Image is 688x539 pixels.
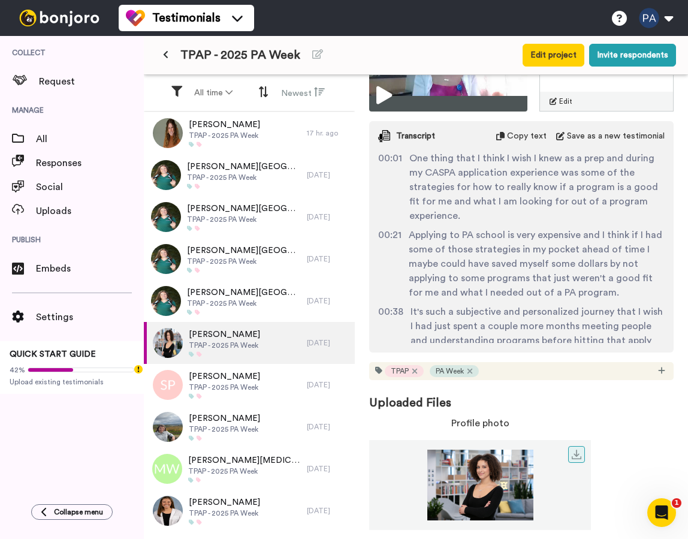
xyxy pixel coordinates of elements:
[307,254,349,264] div: [DATE]
[54,507,103,517] span: Collapse menu
[369,450,591,520] img: df038018-c642-4fb7-8bef-09691266a70d.jpeg
[188,454,301,466] span: [PERSON_NAME][MEDICAL_DATA]
[153,118,183,148] img: 8d37577f-f150-4295-8149-37672134a21e.jpeg
[144,448,355,490] a: [PERSON_NAME][MEDICAL_DATA]TPAP - 2025 PA Week[DATE]
[189,131,260,140] span: TPAP - 2025 PA Week
[411,305,665,362] span: It's such a subjective and personalized journey that I wish I had just spent a couple more months...
[307,212,349,222] div: [DATE]
[189,508,260,518] span: TPAP - 2025 PA Week
[378,151,402,223] span: 00:01
[567,130,665,142] span: Save as a new testimonial
[144,154,355,196] a: [PERSON_NAME][GEOGRAPHIC_DATA][PERSON_NAME]TPAP - 2025 PA Week[DATE]
[144,322,355,364] a: [PERSON_NAME]TPAP - 2025 PA Week[DATE]
[187,287,301,299] span: [PERSON_NAME][GEOGRAPHIC_DATA][PERSON_NAME]
[152,454,182,484] img: mw.png
[151,244,181,274] img: 828edc24-11c2-482a-ae2f-31af0225efdc.jpeg
[189,119,260,131] span: [PERSON_NAME]
[36,204,144,218] span: Uploads
[451,416,509,430] span: Profile photo
[36,156,144,170] span: Responses
[307,170,349,180] div: [DATE]
[151,202,181,232] img: 828edc24-11c2-482a-ae2f-31af0225efdc.jpeg
[153,370,183,400] img: sp.png
[10,350,96,359] span: QUICK START GUIDE
[409,151,665,223] span: One thing that I think I wish I knew as a prep and during my CASPA application experience was som...
[187,215,301,224] span: TPAP - 2025 PA Week
[180,47,300,64] span: TPAP - 2025 PA Week
[36,261,144,276] span: Embeds
[151,160,181,190] img: 828edc24-11c2-482a-ae2f-31af0225efdc.jpeg
[307,296,349,306] div: [DATE]
[144,112,355,154] a: [PERSON_NAME]TPAP - 2025 PA Week17 hr. ago
[188,466,301,476] span: TPAP - 2025 PA Week
[378,130,390,142] img: transcript.svg
[36,310,144,324] span: Settings
[523,44,584,67] button: Edit project
[133,364,144,375] div: Tooltip anchor
[647,498,676,527] iframe: Intercom live chat
[151,286,181,316] img: 828edc24-11c2-482a-ae2f-31af0225efdc.jpeg
[274,82,332,104] button: Newest
[307,128,349,138] div: 17 hr. ago
[189,383,260,392] span: TPAP - 2025 PA Week
[144,364,355,406] a: [PERSON_NAME]TPAP - 2025 PA Week[DATE]
[307,506,349,516] div: [DATE]
[36,132,144,146] span: All
[187,203,301,215] span: [PERSON_NAME][GEOGRAPHIC_DATA][PERSON_NAME]
[14,10,104,26] img: bj-logo-header-white.svg
[152,10,221,26] span: Testimonials
[144,280,355,322] a: [PERSON_NAME][GEOGRAPHIC_DATA][PERSON_NAME]TPAP - 2025 PA Week[DATE]
[187,161,301,173] span: [PERSON_NAME][GEOGRAPHIC_DATA][PERSON_NAME]
[189,496,260,508] span: [PERSON_NAME]
[672,498,681,508] span: 1
[31,504,113,520] button: Collapse menu
[144,406,355,448] a: [PERSON_NAME]TPAP - 2025 PA Week[DATE]
[307,338,349,348] div: [DATE]
[153,328,183,358] img: df038018-c642-4fb7-8bef-09691266a70d.jpeg
[10,365,25,375] span: 42%
[189,412,260,424] span: [PERSON_NAME]
[559,97,572,106] span: Edit
[396,130,435,142] span: Transcript
[189,329,260,341] span: [PERSON_NAME]
[39,74,144,89] span: Request
[187,245,301,257] span: [PERSON_NAME][GEOGRAPHIC_DATA][PERSON_NAME]
[187,82,240,104] button: All time
[126,8,145,28] img: tm-color.svg
[369,380,674,411] span: Uploaded Files
[187,299,301,308] span: TPAP - 2025 PA Week
[507,130,547,142] span: Copy text
[189,371,260,383] span: [PERSON_NAME]
[189,424,260,434] span: TPAP - 2025 PA Week
[36,180,144,194] span: Social
[378,228,402,300] span: 00:21
[589,44,676,67] button: Invite respondents
[409,228,665,300] span: Applying to PA school is very expensive and I think if I had some of those strategies in my pocke...
[436,366,464,376] span: PA Week
[153,412,183,442] img: f506cbc6-c4d0-442b-baaa-d2f70513acdb.jpeg
[391,366,409,376] span: TPAP
[189,341,260,350] span: TPAP - 2025 PA Week
[144,490,355,532] a: [PERSON_NAME]TPAP - 2025 PA Week[DATE]
[378,305,403,362] span: 00:38
[144,238,355,280] a: [PERSON_NAME][GEOGRAPHIC_DATA][PERSON_NAME]TPAP - 2025 PA Week[DATE]
[187,257,301,266] span: TPAP - 2025 PA Week
[307,464,349,474] div: [DATE]
[153,496,183,526] img: af077f6f-35d0-4bcd-92a9-1a630fe36193.jpeg
[144,196,355,238] a: [PERSON_NAME][GEOGRAPHIC_DATA][PERSON_NAME]TPAP - 2025 PA Week[DATE]
[307,380,349,390] div: [DATE]
[187,173,301,182] span: TPAP - 2025 PA Week
[10,377,134,387] span: Upload existing testimonials
[307,422,349,432] div: [DATE]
